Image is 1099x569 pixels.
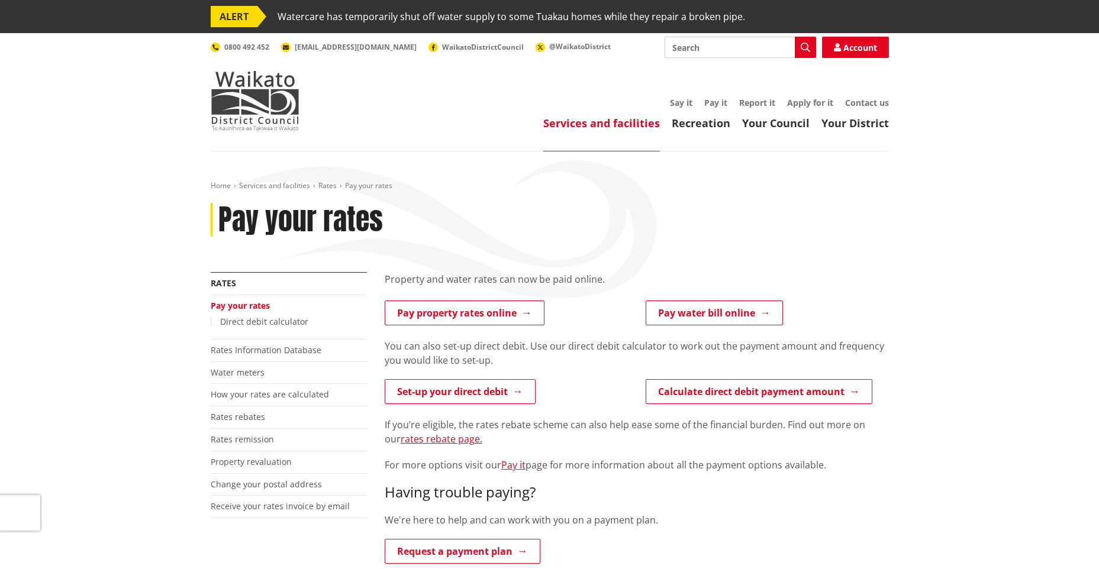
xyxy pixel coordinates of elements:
a: Rates rebates [211,411,265,422]
a: @WaikatoDistrict [536,41,611,51]
a: Services and facilities [543,116,660,130]
h3: Having trouble paying? [385,484,889,501]
a: Set-up your direct debit [385,379,536,404]
p: You can also set-up direct debit. Use our direct debit calculator to work out the payment amount ... [385,339,889,367]
span: ALERT [211,6,257,27]
a: Rates Information Database [211,344,321,355]
a: Rates [318,180,337,190]
a: Apply for it [787,97,833,108]
a: Rates [211,277,236,289]
span: Pay your rates [345,180,392,190]
span: 0800 492 452 [224,42,269,52]
span: [EMAIL_ADDRESS][DOMAIN_NAME] [295,42,417,52]
a: Pay property rates online [385,300,544,325]
a: Water meters [211,367,265,378]
a: Home [211,180,231,190]
a: Request a payment plan [385,539,540,564]
a: Pay your rates [211,300,270,311]
p: If you’re eligible, the rates rebate scheme can also help ease some of the financial burden. Find... [385,418,889,446]
a: Change your postal address [211,479,322,490]
a: Say it [670,97,692,108]
p: We're here to help and can work with you on a payment plan. [385,513,889,527]
a: Your Council [742,116,810,130]
a: 0800 492 452 [211,42,269,52]
a: Your District [821,116,889,130]
span: @WaikatoDistrict [549,41,611,51]
a: Pay it [501,458,526,471]
a: rates rebate page. [401,432,482,445]
a: Contact us [845,97,889,108]
a: WaikatoDistrictCouncil [428,42,524,52]
a: Services and facilities [239,180,310,190]
a: Calculate direct debit payment amount [646,379,872,404]
a: Account [822,37,889,58]
span: WaikatoDistrictCouncil [442,42,524,52]
a: How your rates are calculated [211,389,329,400]
a: Property revaluation [211,456,292,467]
a: Pay it [704,97,727,108]
input: Search input [665,37,816,58]
p: For more options visit our page for more information about all the payment options available. [385,458,889,472]
a: Pay water bill online [646,300,783,325]
a: Recreation [672,116,730,130]
a: Direct debit calculator [220,316,308,327]
div: Property and water rates can now be paid online. [385,272,889,300]
a: Receive your rates invoice by email [211,500,350,512]
a: Rates remission [211,434,274,445]
span: Watercare has temporarily shut off water supply to some Tuakau homes while they repair a broken p... [278,6,745,27]
nav: breadcrumb [211,181,889,191]
a: [EMAIL_ADDRESS][DOMAIN_NAME] [281,42,417,52]
img: Waikato District Council - Te Kaunihera aa Takiwaa o Waikato [211,71,299,130]
a: Report it [739,97,775,108]
h1: Pay your rates [218,203,383,237]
